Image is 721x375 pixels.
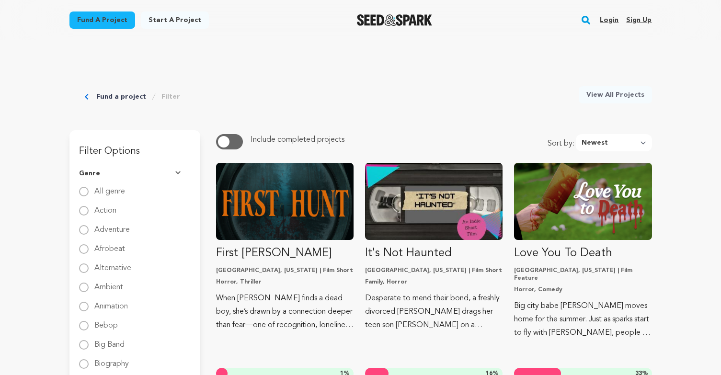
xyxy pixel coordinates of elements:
label: Alternative [94,257,131,272]
h3: Filter Options [69,130,200,161]
p: [GEOGRAPHIC_DATA], [US_STATE] | Film Feature [514,267,652,282]
p: [GEOGRAPHIC_DATA], [US_STATE] | Film Short [216,267,354,274]
span: Include completed projects [251,136,344,144]
img: Seed&Spark Logo Dark Mode [357,14,432,26]
label: Action [94,199,116,215]
button: Genre [79,161,191,186]
label: Ambient [94,276,123,291]
label: All genre [94,180,125,195]
p: Love You To Death [514,246,652,261]
a: Fund First Hunt [216,163,354,332]
span: Sort by: [548,138,576,151]
p: First [PERSON_NAME] [216,246,354,261]
a: Fund It&#039;s Not Haunted [365,163,503,332]
p: Horror, Comedy [514,286,652,294]
img: Seed&Spark Arrow Down Icon [175,171,183,176]
p: Big city babe [PERSON_NAME] moves home for the summer. Just as sparks start to fly with [PERSON_N... [514,299,652,340]
p: Horror, Thriller [216,278,354,286]
a: View All Projects [579,86,652,103]
a: Filter [161,92,180,102]
a: Seed&Spark Homepage [357,14,432,26]
a: Login [600,12,618,28]
p: Family, Horror [365,278,503,286]
p: Desperate to mend their bond, a freshly divorced [PERSON_NAME] drags her teen son [PERSON_NAME] o... [365,292,503,332]
a: Sign up [626,12,652,28]
a: Start a project [141,11,209,29]
a: Fund a project [96,92,146,102]
p: [GEOGRAPHIC_DATA], [US_STATE] | Film Short [365,267,503,274]
a: Fund a project [69,11,135,29]
a: Fund Love You To Death [514,163,652,340]
p: When [PERSON_NAME] finds a dead boy, she’s drawn by a connection deeper than fear—one of recognit... [216,292,354,332]
label: Adventure [94,218,130,234]
label: Big Band [94,333,125,349]
label: Afrobeat [94,238,125,253]
label: Animation [94,295,128,310]
div: Breadcrumb [85,86,180,107]
label: Bebop [94,314,118,330]
label: Biography [94,352,129,368]
p: It's Not Haunted [365,246,503,261]
span: Genre [79,169,100,178]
